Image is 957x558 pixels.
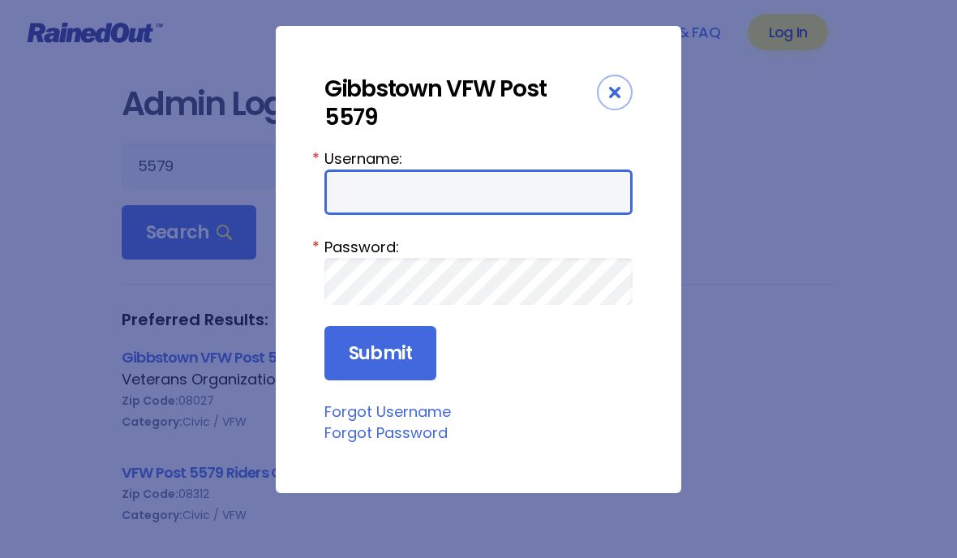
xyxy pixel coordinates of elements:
label: Password: [324,236,633,258]
a: Forgot Username [324,401,451,422]
div: Gibbstown VFW Post 5579 [324,75,597,131]
label: Username: [324,148,633,170]
div: Close [597,75,633,110]
input: Submit [324,326,436,381]
a: Forgot Password [324,423,448,443]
